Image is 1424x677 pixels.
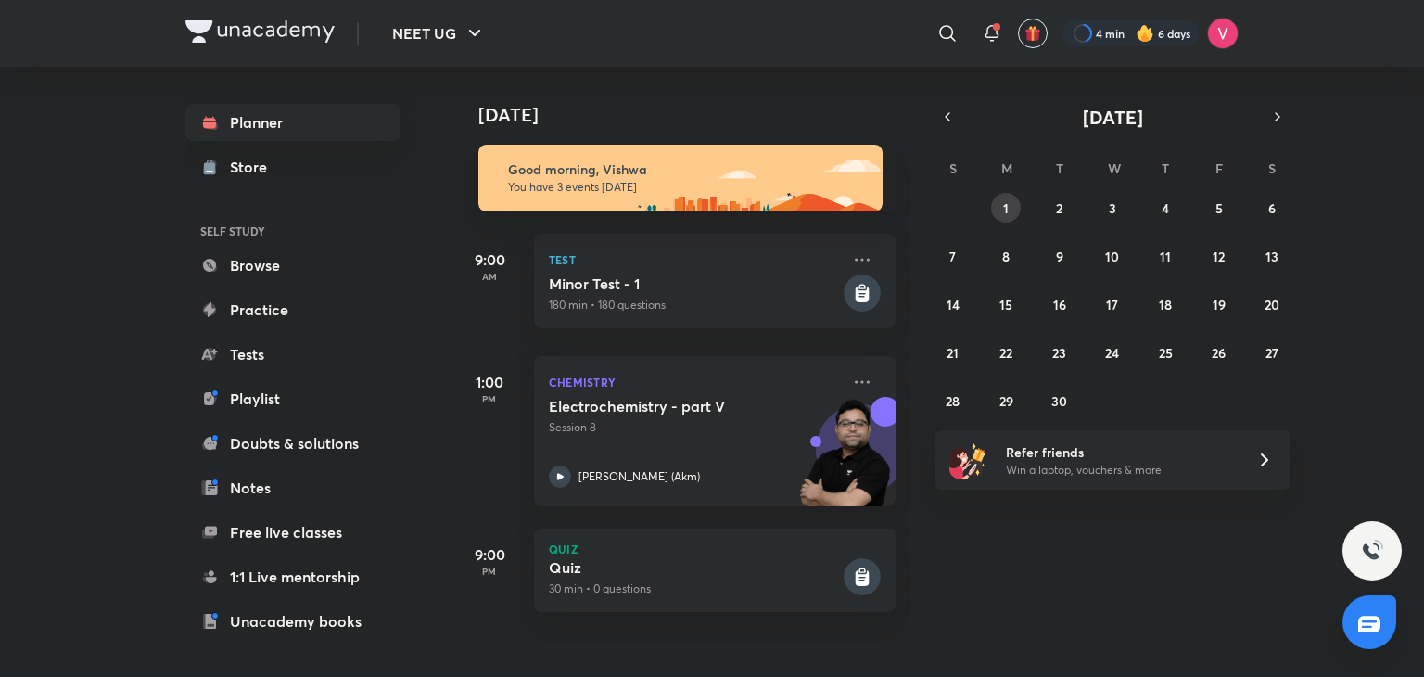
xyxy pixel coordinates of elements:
[1136,24,1154,43] img: streak
[452,271,527,282] p: AM
[1108,160,1121,177] abbr: Wednesday
[478,104,914,126] h4: [DATE]
[478,145,883,211] img: morning
[949,248,956,265] abbr: September 7, 2025
[549,397,780,415] h5: Electrochemistry - part V
[1257,338,1287,367] button: September 27, 2025
[999,392,1013,410] abbr: September 29, 2025
[1098,193,1127,223] button: September 3, 2025
[549,297,840,313] p: 180 min • 180 questions
[1151,289,1180,319] button: September 18, 2025
[549,419,840,436] p: Session 8
[1056,248,1063,265] abbr: September 9, 2025
[452,543,527,566] h5: 9:00
[230,156,278,178] div: Store
[794,397,896,525] img: unacademy
[1257,289,1287,319] button: September 20, 2025
[1003,199,1009,217] abbr: September 1, 2025
[1045,338,1074,367] button: September 23, 2025
[999,344,1012,362] abbr: September 22, 2025
[1098,338,1127,367] button: September 24, 2025
[578,468,700,485] p: [PERSON_NAME] (Akm)
[1151,338,1180,367] button: September 25, 2025
[185,291,400,328] a: Practice
[549,371,840,393] p: Chemistry
[452,566,527,577] p: PM
[1159,344,1173,362] abbr: September 25, 2025
[185,425,400,462] a: Doubts & solutions
[1215,160,1223,177] abbr: Friday
[1006,442,1234,462] h6: Refer friends
[185,215,400,247] h6: SELF STUDY
[1215,199,1223,217] abbr: September 5, 2025
[1045,386,1074,415] button: September 30, 2025
[549,543,881,555] p: Quiz
[1109,199,1116,217] abbr: September 3, 2025
[938,386,968,415] button: September 28, 2025
[1204,338,1234,367] button: September 26, 2025
[1361,540,1383,562] img: ttu
[1257,193,1287,223] button: September 6, 2025
[185,104,400,141] a: Planner
[1257,241,1287,271] button: September 13, 2025
[1151,241,1180,271] button: September 11, 2025
[1045,193,1074,223] button: September 2, 2025
[1265,248,1278,265] abbr: September 13, 2025
[1098,289,1127,319] button: September 17, 2025
[185,336,400,373] a: Tests
[185,247,400,284] a: Browse
[1159,296,1172,313] abbr: September 18, 2025
[1083,105,1143,130] span: [DATE]
[185,469,400,506] a: Notes
[1204,289,1234,319] button: September 19, 2025
[1204,193,1234,223] button: September 5, 2025
[185,603,400,640] a: Unacademy books
[549,249,840,271] p: Test
[991,193,1021,223] button: September 1, 2025
[1160,248,1171,265] abbr: September 11, 2025
[1053,296,1066,313] abbr: September 16, 2025
[1207,18,1239,49] img: Vishwa Desai
[185,558,400,595] a: 1:1 Live mentorship
[947,344,959,362] abbr: September 21, 2025
[1106,296,1118,313] abbr: September 17, 2025
[999,296,1012,313] abbr: September 15, 2025
[1098,241,1127,271] button: September 10, 2025
[452,249,527,271] h5: 9:00
[991,386,1021,415] button: September 29, 2025
[1105,248,1119,265] abbr: September 10, 2025
[1212,344,1226,362] abbr: September 26, 2025
[1024,25,1041,42] img: avatar
[185,514,400,551] a: Free live classes
[949,160,957,177] abbr: Sunday
[1213,248,1225,265] abbr: September 12, 2025
[1105,344,1119,362] abbr: September 24, 2025
[1162,199,1169,217] abbr: September 4, 2025
[1265,296,1279,313] abbr: September 20, 2025
[508,161,866,178] h6: Good morning, Vishwa
[1002,248,1010,265] abbr: September 8, 2025
[960,104,1265,130] button: [DATE]
[452,393,527,404] p: PM
[1162,160,1169,177] abbr: Thursday
[1045,241,1074,271] button: September 9, 2025
[381,15,497,52] button: NEET UG
[185,20,335,47] a: Company Logo
[1051,392,1067,410] abbr: September 30, 2025
[452,371,527,393] h5: 1:00
[1056,199,1062,217] abbr: September 2, 2025
[938,241,968,271] button: September 7, 2025
[508,180,866,195] p: You have 3 events [DATE]
[1268,160,1276,177] abbr: Saturday
[549,581,840,597] p: 30 min • 0 questions
[949,441,986,479] img: referral
[1204,241,1234,271] button: September 12, 2025
[938,289,968,319] button: September 14, 2025
[185,380,400,417] a: Playlist
[1265,344,1278,362] abbr: September 27, 2025
[1268,199,1276,217] abbr: September 6, 2025
[1213,296,1226,313] abbr: September 19, 2025
[1006,462,1234,479] p: Win a laptop, vouchers & more
[991,241,1021,271] button: September 8, 2025
[938,338,968,367] button: September 21, 2025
